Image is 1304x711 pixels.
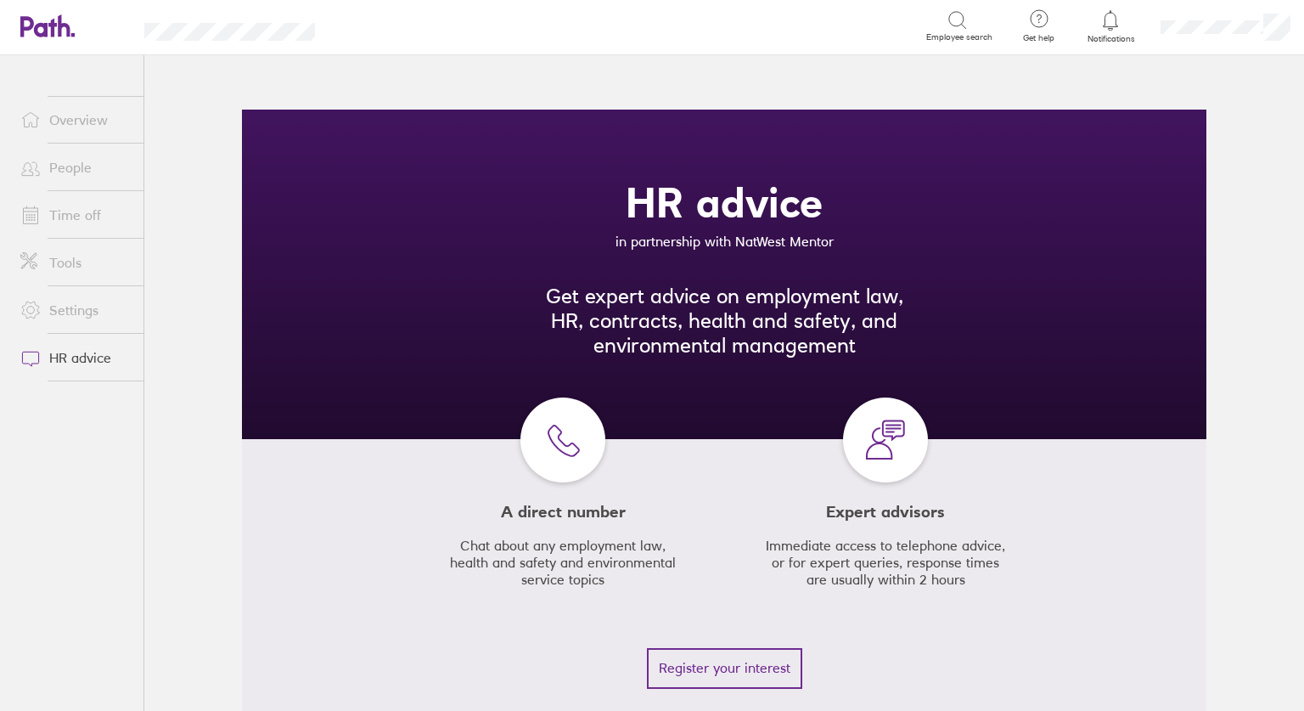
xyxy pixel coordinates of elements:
h1: HR advice [269,179,1179,226]
h3: A direct number [436,503,690,522]
span: Employee search [926,32,992,42]
a: Tools [7,245,143,279]
a: Settings [7,293,143,327]
a: People [7,150,143,184]
span: Register your interest [659,660,790,675]
a: HR advice [7,341,143,375]
button: Register your interest [647,648,802,689]
p: in partnership with NatWest Mentor [276,233,1172,250]
span: Notifications [1083,34,1138,44]
span: Get help [1011,33,1066,43]
a: Notifications [1083,8,1138,44]
a: Time off [7,198,143,232]
div: Search [361,18,404,33]
a: Overview [7,103,143,137]
p: Get expert advice on employment law, HR, contracts, health and safety, and environmental management [533,284,915,358]
h3: Expert advisors [758,503,1013,522]
p: Immediate access to telephone advice, or for expert queries, response times are usually within 2 ... [765,537,1006,588]
p: Chat about any employment law, health and safety and environmental service topics [442,537,683,588]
